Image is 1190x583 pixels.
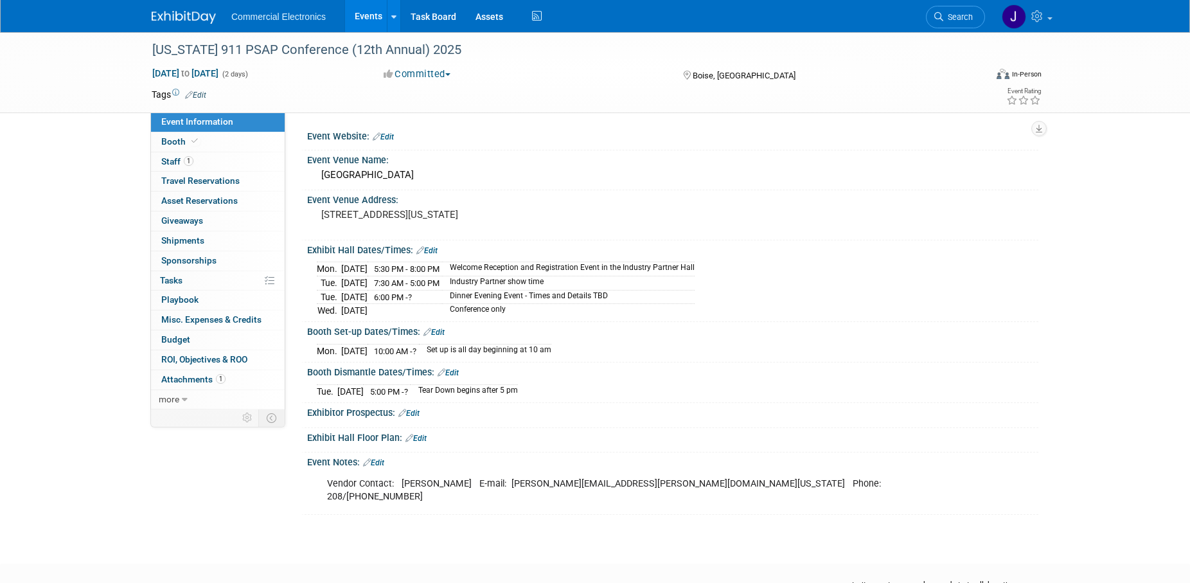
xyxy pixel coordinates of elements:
[151,192,285,211] a: Asset Reservations
[321,209,598,220] pre: [STREET_ADDRESS][US_STATE]
[317,262,341,276] td: Mon.
[184,156,193,166] span: 1
[161,175,240,186] span: Travel Reservations
[408,292,412,302] span: ?
[152,88,206,101] td: Tags
[161,136,200,147] span: Booth
[152,67,219,79] span: [DATE] [DATE]
[161,215,203,226] span: Giveaways
[307,322,1038,339] div: Booth Set-up Dates/Times:
[442,290,695,304] td: Dinner Evening Event - Times and Details TBD
[374,278,440,288] span: 7:30 AM - 5:00 PM
[423,328,445,337] a: Edit
[151,112,285,132] a: Event Information
[151,251,285,271] a: Sponsorships
[373,132,394,141] a: Edit
[341,344,368,357] td: [DATE]
[405,434,427,443] a: Edit
[317,304,341,318] td: Wed.
[363,458,384,467] a: Edit
[151,231,285,251] a: Shipments
[151,271,285,291] a: Tasks
[151,291,285,310] a: Playbook
[442,304,695,318] td: Conference only
[151,211,285,231] a: Giveaways
[185,91,206,100] a: Edit
[151,350,285,370] a: ROI, Objectives & ROO
[307,403,1038,420] div: Exhibitor Prospectus:
[221,70,248,78] span: (2 days)
[317,344,341,357] td: Mon.
[151,370,285,390] a: Attachments1
[442,276,695,291] td: Industry Partner show time
[374,292,412,302] span: 6:00 PM -
[693,71,795,80] span: Boise, [GEOGRAPHIC_DATA]
[317,165,1029,185] div: [GEOGRAPHIC_DATA]
[398,409,420,418] a: Edit
[374,346,416,356] span: 10:00 AM -
[337,384,364,398] td: [DATE]
[379,67,456,81] button: Committed
[236,409,259,426] td: Personalize Event Tab Strip
[159,394,179,404] span: more
[909,67,1042,86] div: Event Format
[307,190,1038,206] div: Event Venue Address:
[926,6,985,28] a: Search
[231,12,326,22] span: Commercial Electronics
[160,275,182,285] span: Tasks
[148,39,966,62] div: [US_STATE] 911 PSAP Conference (12th Annual) 2025
[442,262,695,276] td: Welcome Reception and Registration Event in the Industry Partner Hall
[413,346,416,356] span: ?
[152,11,216,24] img: ExhibitDay
[318,471,897,510] div: Vendor Contact: [PERSON_NAME] E-mail: [PERSON_NAME][EMAIL_ADDRESS][PERSON_NAME][DOMAIN_NAME][US_S...
[997,69,1009,79] img: Format-Inperson.png
[307,428,1038,445] div: Exhibit Hall Floor Plan:
[161,374,226,384] span: Attachments
[370,387,408,397] span: 5:00 PM -
[341,276,368,291] td: [DATE]
[161,255,217,265] span: Sponsorships
[161,334,190,345] span: Budget
[151,310,285,330] a: Misc. Expenses & Credits
[1006,88,1041,94] div: Event Rating
[151,330,285,350] a: Budget
[404,387,408,397] span: ?
[161,156,193,166] span: Staff
[374,264,440,274] span: 5:30 PM - 8:00 PM
[161,235,204,246] span: Shipments
[416,246,438,255] a: Edit
[161,195,238,206] span: Asset Reservations
[307,150,1038,166] div: Event Venue Name:
[1002,4,1026,29] img: Jennifer Roosa
[307,453,1038,469] div: Event Notes:
[307,363,1038,379] div: Booth Dismantle Dates/Times:
[341,290,368,304] td: [DATE]
[438,368,459,377] a: Edit
[216,374,226,384] span: 1
[161,294,199,305] span: Playbook
[259,409,285,426] td: Toggle Event Tabs
[341,262,368,276] td: [DATE]
[419,344,551,357] td: Set up is all day beginning at 10 am
[179,68,191,78] span: to
[1011,69,1042,79] div: In-Person
[341,304,368,318] td: [DATE]
[161,116,233,127] span: Event Information
[317,276,341,291] td: Tue.
[317,384,337,398] td: Tue.
[411,384,518,398] td: Tear Down begins after 5 pm
[317,290,341,304] td: Tue.
[943,12,973,22] span: Search
[161,354,247,364] span: ROI, Objectives & ROO
[307,127,1038,143] div: Event Website:
[151,152,285,172] a: Staff1
[151,390,285,409] a: more
[151,132,285,152] a: Booth
[161,314,262,325] span: Misc. Expenses & Credits
[307,240,1038,257] div: Exhibit Hall Dates/Times:
[191,138,198,145] i: Booth reservation complete
[151,172,285,191] a: Travel Reservations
